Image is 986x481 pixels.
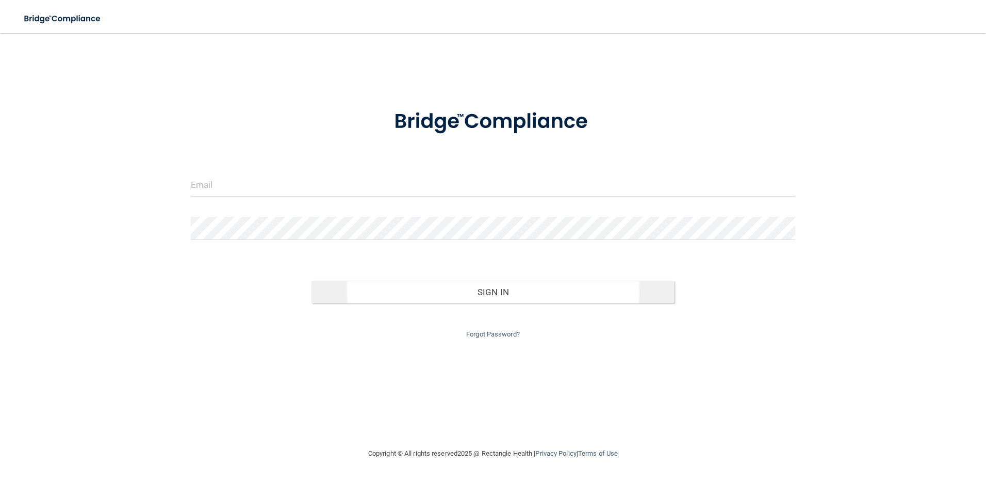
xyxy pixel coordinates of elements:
[535,450,576,457] a: Privacy Policy
[15,8,110,29] img: bridge_compliance_login_screen.278c3ca4.svg
[305,437,681,470] div: Copyright © All rights reserved 2025 @ Rectangle Health | |
[373,95,613,149] img: bridge_compliance_login_screen.278c3ca4.svg
[311,281,675,303] button: Sign In
[466,330,520,338] a: Forgot Password?
[191,173,796,197] input: Email
[578,450,618,457] a: Terms of Use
